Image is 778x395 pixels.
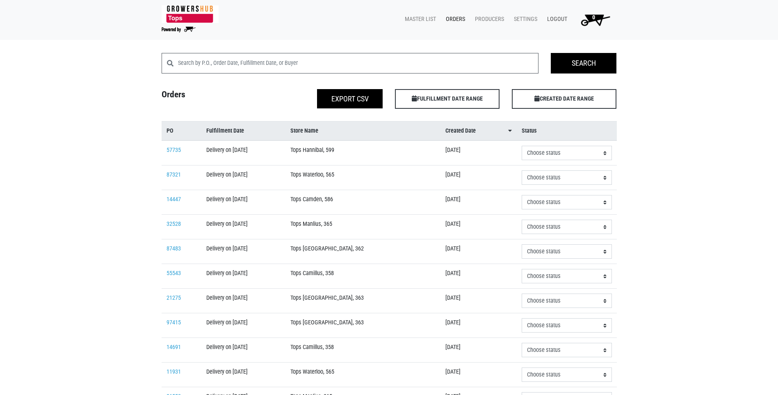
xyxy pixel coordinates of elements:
a: 14447 [167,196,181,203]
a: 14691 [167,344,181,351]
a: 0 [570,11,617,28]
a: Producers [468,11,507,27]
td: Tops Manlius, 365 [285,215,440,239]
td: [DATE] [440,215,517,239]
span: Store Name [290,126,318,135]
td: [DATE] [440,289,517,313]
td: Tops Hannibal, 599 [285,140,440,165]
td: Delivery on [DATE] [201,239,286,264]
span: Status [522,126,537,135]
td: [DATE] [440,363,517,387]
a: 87483 [167,245,181,252]
a: Orders [439,11,468,27]
td: Tops Camillus, 358 [285,338,440,363]
td: [DATE] [440,190,517,215]
td: Delivery on [DATE] [201,165,286,190]
a: Fulfillment Date [206,126,281,135]
td: Delivery on [DATE] [201,363,286,387]
td: [DATE] [440,140,517,165]
span: FULFILLMENT DATE RANGE [395,89,500,109]
td: [DATE] [440,313,517,338]
span: CREATED DATE RANGE [512,89,616,109]
span: 0 [592,14,595,21]
td: Tops [GEOGRAPHIC_DATA], 363 [285,289,440,313]
img: 279edf242af8f9d49a69d9d2afa010fb.png [162,5,219,23]
a: Logout [541,11,570,27]
span: Fulfillment Date [206,126,244,135]
img: Cart [577,11,614,28]
a: 97415 [167,319,181,326]
td: Tops [GEOGRAPHIC_DATA], 363 [285,313,440,338]
td: [DATE] [440,239,517,264]
a: 32528 [167,220,181,227]
td: Tops Camden, 586 [285,190,440,215]
td: Delivery on [DATE] [201,215,286,239]
a: 21275 [167,294,181,301]
a: PO [167,126,196,135]
td: [DATE] [440,264,517,289]
span: PO [167,126,173,135]
img: Powered by Big Wheelbarrow [162,27,196,32]
td: Tops Camillus, 358 [285,264,440,289]
a: 11931 [167,368,181,375]
td: Tops Waterloo, 565 [285,363,440,387]
a: Store Name [290,126,436,135]
input: Search by P.O., Order Date, Fulfillment Date, or Buyer [178,53,539,73]
span: Created Date [445,126,476,135]
a: Settings [507,11,541,27]
td: Tops Waterloo, 565 [285,165,440,190]
td: Tops [GEOGRAPHIC_DATA], 362 [285,239,440,264]
a: 57735 [167,147,181,154]
td: Delivery on [DATE] [201,140,286,165]
a: 87321 [167,171,181,178]
td: Delivery on [DATE] [201,338,286,363]
a: Created Date [445,126,512,135]
a: 55543 [167,270,181,277]
td: Delivery on [DATE] [201,190,286,215]
input: Search [551,53,616,73]
td: Delivery on [DATE] [201,313,286,338]
h4: Orders [155,89,272,106]
td: Delivery on [DATE] [201,289,286,313]
a: Master List [398,11,439,27]
td: [DATE] [440,338,517,363]
button: Export CSV [317,89,383,108]
a: Status [522,126,611,135]
td: [DATE] [440,165,517,190]
td: Delivery on [DATE] [201,264,286,289]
